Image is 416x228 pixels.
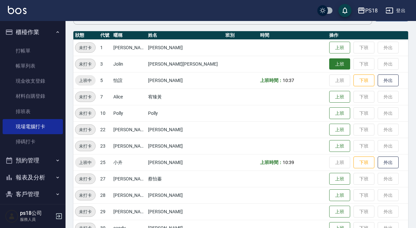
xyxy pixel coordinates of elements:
[99,56,112,72] td: 3
[8,6,27,14] img: Logo
[3,89,63,104] a: 材料自購登錄
[329,189,350,201] button: 上班
[146,121,224,138] td: [PERSON_NAME]
[146,39,224,56] td: [PERSON_NAME]
[3,152,63,169] button: 預約管理
[365,7,378,15] div: PS18
[75,143,95,150] span: 未打卡
[112,171,146,187] td: [PERSON_NAME]
[329,107,350,119] button: 上班
[112,105,146,121] td: Polly
[75,192,95,199] span: 未打卡
[3,203,63,220] button: 員工及薪資
[3,58,63,73] a: 帳單列表
[112,187,146,203] td: [PERSON_NAME]
[329,42,350,54] button: 上班
[75,159,96,166] span: 上班中
[99,187,112,203] td: 28
[146,31,224,40] th: 姓名
[329,91,350,103] button: 上班
[112,154,146,171] td: 小卉
[146,89,224,105] td: 宥臻黃
[329,206,350,218] button: 上班
[112,89,146,105] td: Alice
[99,89,112,105] td: 7
[260,78,283,83] b: 上班時間：
[99,105,112,121] td: 10
[99,171,112,187] td: 27
[3,119,63,134] a: 現場電腦打卡
[112,72,146,89] td: 怡諠
[3,169,63,186] button: 報表及分析
[75,93,95,100] span: 未打卡
[99,31,112,40] th: 代號
[329,140,350,152] button: 上班
[146,105,224,121] td: Polly
[329,173,350,185] button: 上班
[99,138,112,154] td: 23
[338,4,351,17] button: save
[112,31,146,40] th: 暱稱
[75,61,95,68] span: 未打卡
[353,74,374,87] button: 下班
[75,208,95,215] span: 未打卡
[112,138,146,154] td: [PERSON_NAME]
[112,56,146,72] td: Jolin
[146,138,224,154] td: [PERSON_NAME]
[146,171,224,187] td: 蔡怡蓁
[328,31,408,40] th: 操作
[3,104,63,119] a: 排班表
[75,44,95,51] span: 未打卡
[112,203,146,220] td: [PERSON_NAME]
[99,39,112,56] td: 1
[224,31,258,40] th: 班別
[5,210,18,223] img: Person
[3,24,63,41] button: 櫃檯作業
[146,154,224,171] td: [PERSON_NAME]
[99,121,112,138] td: 22
[378,156,399,169] button: 外出
[3,134,63,149] a: 掃碼打卡
[146,187,224,203] td: [PERSON_NAME]
[283,78,294,83] span: 10:37
[3,43,63,58] a: 打帳單
[258,31,328,40] th: 時間
[283,160,294,165] span: 10:39
[3,73,63,89] a: 現金收支登錄
[329,124,350,136] button: 上班
[99,203,112,220] td: 29
[146,203,224,220] td: [PERSON_NAME]
[20,210,53,217] h5: ps18公司
[353,156,374,169] button: 下班
[383,5,408,17] button: 登出
[378,74,399,87] button: 外出
[75,110,95,117] span: 未打卡
[3,186,63,203] button: 客戶管理
[329,58,350,70] button: 上班
[260,160,283,165] b: 上班時間：
[75,126,95,133] span: 未打卡
[75,77,96,84] span: 上班中
[112,121,146,138] td: [PERSON_NAME]
[146,56,224,72] td: [PERSON_NAME][PERSON_NAME]
[99,72,112,89] td: 5
[146,72,224,89] td: [PERSON_NAME]
[99,154,112,171] td: 25
[75,176,95,182] span: 未打卡
[112,39,146,56] td: [PERSON_NAME]
[20,217,53,222] p: 服務人員
[73,31,99,40] th: 狀態
[355,4,380,17] button: PS18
